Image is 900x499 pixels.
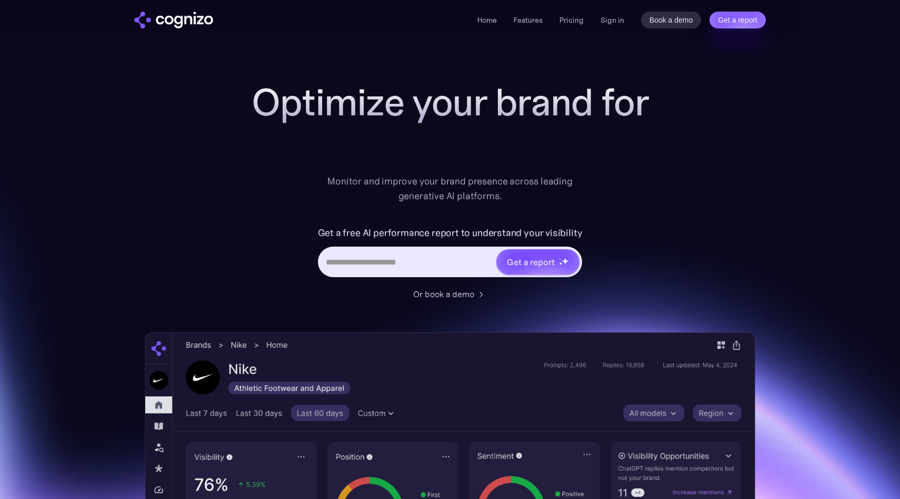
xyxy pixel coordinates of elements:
[477,15,497,25] a: Home
[601,14,624,26] a: Sign in
[507,256,554,268] div: Get a report
[559,15,584,25] a: Pricing
[413,288,487,300] a: Or book a demo
[495,248,581,276] a: Get a reportstarstarstar
[134,12,213,28] a: home
[239,81,661,123] h1: Optimize your brand for
[321,174,579,203] div: Monitor and improve your brand presence across leading generative AI platforms.
[134,12,213,28] img: cognizo logo
[562,258,568,265] img: star
[318,224,583,282] form: Hero URL Input Form
[559,262,563,266] img: star
[514,15,543,25] a: Features
[559,258,561,260] img: star
[318,224,583,241] label: Get a free AI performance report to understand your visibility
[641,12,702,28] a: Book a demo
[709,12,766,28] a: Get a report
[413,288,474,300] div: Or book a demo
